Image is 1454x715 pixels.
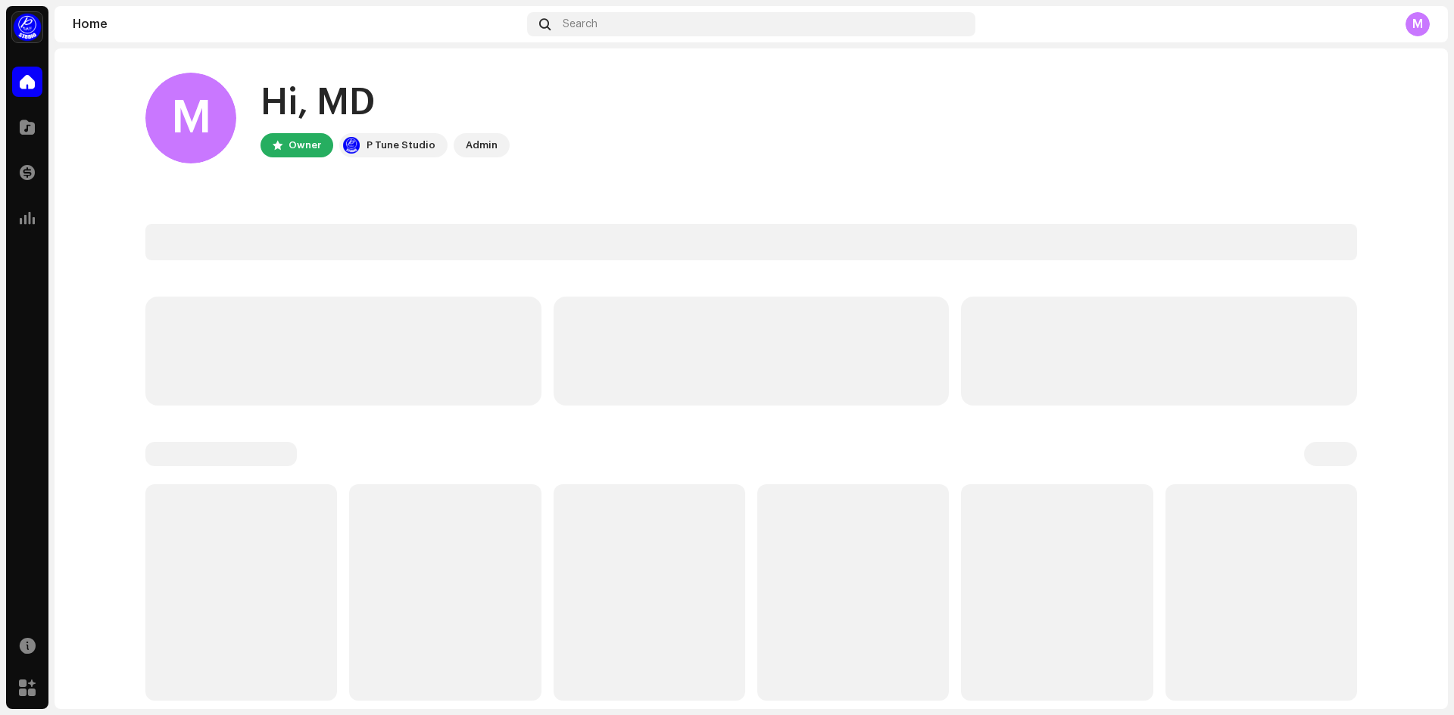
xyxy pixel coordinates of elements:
img: a1dd4b00-069a-4dd5-89ed-38fbdf7e908f [12,12,42,42]
div: M [145,73,236,163]
img: a1dd4b00-069a-4dd5-89ed-38fbdf7e908f [342,136,360,154]
div: Admin [466,136,498,154]
div: Owner [289,136,321,154]
span: Search [563,18,598,30]
div: Home [73,18,521,30]
div: Hi, MD [261,79,510,127]
div: M [1406,12,1430,36]
div: P Tune Studio [367,136,435,154]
